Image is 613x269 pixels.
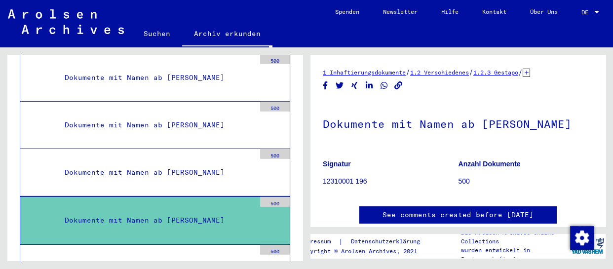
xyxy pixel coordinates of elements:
[300,236,339,247] a: Impressum
[379,79,389,92] button: Share on WhatsApp
[323,69,406,76] a: 1 Inhaftierungsdokumente
[320,79,331,92] button: Share on Facebook
[57,211,255,230] div: Dokumente mit Namen ab [PERSON_NAME]
[260,54,290,64] div: 500
[323,176,458,187] p: 12310001 196
[406,68,410,77] span: /
[300,236,432,247] div: |
[570,226,594,250] img: Zustimmung ändern
[182,22,272,47] a: Archiv erkunden
[581,9,592,16] span: DE
[57,163,255,182] div: Dokumente mit Namen ab [PERSON_NAME]
[132,22,182,45] a: Suchen
[260,102,290,112] div: 500
[57,68,255,87] div: Dokumente mit Namen ab [PERSON_NAME]
[569,233,606,258] img: yv_logo.png
[260,149,290,159] div: 500
[323,101,593,145] h1: Dokumente mit Namen ab [PERSON_NAME]
[459,160,521,168] b: Anzahl Dokumente
[393,79,404,92] button: Copy link
[461,228,569,246] p: Die Arolsen Archives Online-Collections
[459,176,594,187] p: 500
[364,79,375,92] button: Share on LinkedIn
[518,68,523,77] span: /
[323,160,351,168] b: Signatur
[349,79,360,92] button: Share on Xing
[343,236,432,247] a: Datenschutzerklärung
[383,210,534,220] a: See comments created before [DATE]
[461,246,569,264] p: wurden entwickelt in Partnerschaft mit
[8,9,124,34] img: Arolsen_neg.svg
[260,197,290,207] div: 500
[260,245,290,255] div: 500
[410,69,469,76] a: 1.2 Verschiedenes
[57,115,255,135] div: Dokumente mit Namen ab [PERSON_NAME]
[570,226,593,249] div: Zustimmung ändern
[335,79,345,92] button: Share on Twitter
[300,247,432,256] p: Copyright © Arolsen Archives, 2021
[473,69,518,76] a: 1.2.3 Gestapo
[469,68,473,77] span: /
